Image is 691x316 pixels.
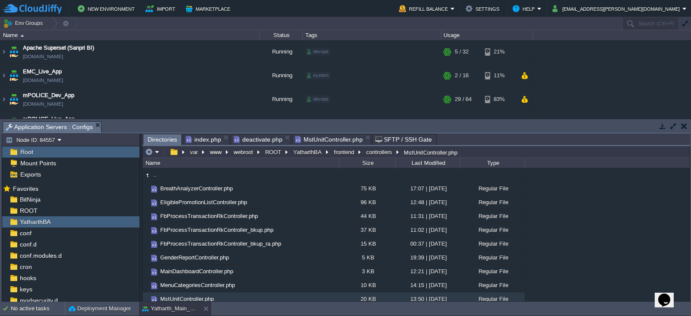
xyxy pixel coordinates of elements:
a: ROOT [18,207,39,215]
input: Click to enter the path [143,146,690,158]
iframe: chat widget [655,281,682,307]
a: FbProcessTransactionRkController.php [159,212,259,220]
a: cron [18,263,33,271]
div: Regular File [460,278,525,292]
button: ROOT [264,148,283,156]
a: conf.modules.d [18,252,63,259]
img: AMDAwAAAACH5BAEAAAAALAAAAAABAAEAAAICRAEAOw== [149,184,159,194]
a: [DOMAIN_NAME] [23,76,63,85]
a: Root [19,148,35,156]
div: 19:39 | [DATE] [395,251,460,264]
img: AMDAwAAAACH5BAEAAAAALAAAAAABAAEAAAICRAEAOw== [149,226,159,235]
img: AMDAwAAAACH5BAEAAAAALAAAAAABAAEAAAICRAEAOw== [149,240,159,249]
a: keys [18,285,34,293]
span: Exports [19,171,42,178]
button: Node ID: 84557 [6,136,57,144]
div: Regular File [460,196,525,209]
a: [DOMAIN_NAME] [23,52,63,61]
a: FbProcessTransactionRkController_bkup_ra.php [159,240,282,247]
img: AMDAwAAAACH5BAEAAAAALAAAAAABAAEAAAICRAEAOw== [143,223,149,237]
div: 12:21 | [DATE] [395,265,460,278]
div: Usage [441,30,533,40]
a: mPOLICE_Live_App [23,115,75,123]
div: 11:02 | [DATE] [395,223,460,237]
div: Size [340,158,395,168]
img: AMDAwAAAACH5BAEAAAAALAAAAAABAAEAAAICRAEAOw== [149,281,159,291]
a: Apache Superset (Sanpri BI) [23,44,94,52]
img: AMDAwAAAACH5BAEAAAAALAAAAAABAAEAAAICRAEAOw== [149,267,159,277]
button: Deployment Manager [69,304,131,313]
div: No active tasks [11,302,65,316]
button: Yatharth_Main_NMC [142,304,197,313]
button: [EMAIL_ADDRESS][PERSON_NAME][DOMAIN_NAME] [552,3,682,14]
img: AMDAwAAAACH5BAEAAAAALAAAAAABAAEAAAICRAEAOw== [0,64,7,87]
img: AMDAwAAAACH5BAEAAAAALAAAAAABAAEAAAICRAEAOw== [149,253,159,263]
div: 75 KB [339,182,395,195]
a: MenuCategoriesController.php [159,281,236,289]
a: conf [18,229,33,237]
div: 3 KB [339,265,395,278]
button: var [189,148,200,156]
img: AMDAwAAAACH5BAEAAAAALAAAAAABAAEAAAICRAEAOw== [143,196,149,209]
span: BitNinja [18,196,42,203]
button: webroot [232,148,255,156]
div: 12:48 | [DATE] [395,196,460,209]
button: Env Groups [3,17,46,29]
a: YatharthBA [18,218,52,226]
span: Favorites [11,185,40,193]
div: 5 KB [339,251,395,264]
div: Regular File [460,251,525,264]
button: New Environment [78,3,137,14]
a: EligiblePromotionListController.php [159,199,248,206]
div: Regular File [460,223,525,237]
div: MstUnitController.php [402,149,457,156]
div: Regular File [460,237,525,250]
div: 29 / 64 [455,88,472,111]
button: Marketplace [186,3,233,14]
a: modsecurity.d [18,297,59,304]
button: www [209,148,224,156]
div: 00:37 | [DATE] [395,237,460,250]
div: 14:15 | [DATE] [395,278,460,292]
div: Regular File [460,182,525,195]
div: 55% [485,111,513,135]
div: 20 KB [339,292,395,306]
img: AMDAwAAAACH5BAEAAAAALAAAAAABAAEAAAICRAEAOw== [0,40,7,63]
div: 15 KB [339,237,395,250]
div: system [305,72,330,79]
button: Refill Balance [399,3,450,14]
a: hooks [18,274,38,282]
li: /var/www/webroot/ROOT/YatharthBA/frontend/views/mst-unit/index.php [183,134,230,145]
span: Application Servers : Configs [6,122,93,133]
button: Settings [466,3,502,14]
a: mPOLICE_Dev_App [23,91,74,100]
img: AMDAwAAAACH5BAEAAAAALAAAAAABAAEAAAICRAEAOw== [149,295,159,304]
button: Help [513,3,537,14]
div: Name [1,30,259,40]
span: MstUnitController.php [159,295,215,303]
a: MainDashboardController.php [159,268,235,275]
div: Running [260,40,303,63]
div: Running [260,64,303,87]
a: Favorites [11,185,40,192]
a: EMC_Live_App [23,67,62,76]
div: 96 KB [339,196,395,209]
div: 44 KB [339,209,395,223]
div: devops [305,48,330,56]
div: Regular File [460,209,525,223]
span: Mount Points [19,159,57,167]
div: devops [305,95,330,103]
span: GenderReportController.php [159,254,230,261]
button: frontend [333,148,356,156]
